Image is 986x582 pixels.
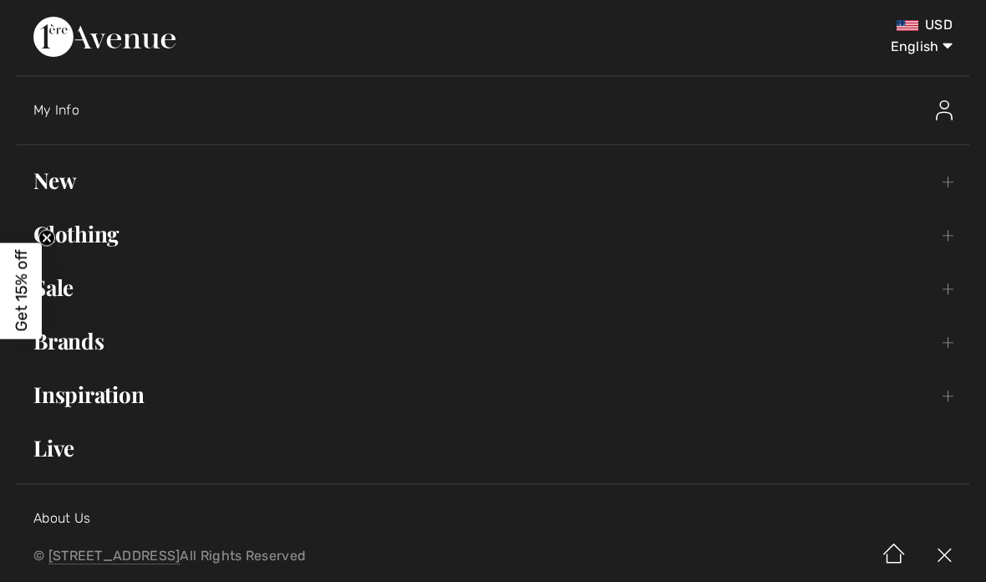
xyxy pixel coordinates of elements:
img: My Info [936,100,953,120]
a: Inspiration [17,376,969,413]
a: Brands [17,323,969,360]
a: Sale [17,269,969,306]
img: X [919,530,969,582]
img: Home [869,530,919,582]
img: 1ère Avenue [33,17,175,57]
button: Close teaser [38,230,55,247]
a: My InfoMy Info [33,84,969,137]
span: Get 15% off [12,250,31,332]
a: Live [17,430,969,467]
span: My Info [33,102,79,118]
a: About Us [33,510,90,526]
a: Clothing [17,216,969,253]
p: © All Rights Reserved [33,550,579,562]
a: New [17,162,969,199]
div: USD [580,17,953,33]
